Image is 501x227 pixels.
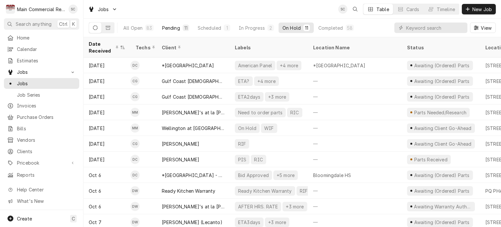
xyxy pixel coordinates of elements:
[83,73,130,89] div: [DATE]
[17,57,76,64] span: Estimates
[462,4,496,14] button: New Job
[162,78,224,85] div: Gulf Coast [DEMOGRAPHIC_DATA] Family Services (Holiday)
[68,5,78,14] div: Sharon Campbell's Avatar
[4,18,79,30] button: Search anythingCtrlK
[413,78,470,85] div: Awaiting (Ordered) Parts
[406,23,464,33] input: Keyword search
[162,203,224,210] div: [PERSON_NAME]'s at la [PERSON_NAME]
[308,120,402,136] div: —
[162,24,180,31] div: Pending
[162,44,223,51] div: Client
[146,24,152,31] div: 83
[4,184,79,195] a: Go to Help Center
[308,89,402,105] div: —
[471,6,493,13] span: New Job
[130,202,140,211] div: Dorian Wertz's Avatar
[162,219,222,226] div: [PERSON_NAME] (Lecanto)
[130,218,140,227] div: Dorian Wertz's Avatar
[4,89,79,100] a: Job Series
[130,155,140,164] div: DC
[17,125,76,132] span: Bills
[4,170,79,180] a: Reports
[413,62,470,69] div: Awaiting (Ordered) Parts
[437,6,455,13] div: Timeline
[6,5,15,14] div: Main Commercial Refrigeration Service's Avatar
[237,203,279,210] div: AFTER HRS. RATE
[83,120,130,136] div: [DATE]
[16,21,52,27] span: Search anything
[406,6,419,13] div: Cards
[130,139,140,148] div: CG
[130,61,140,70] div: Dylan Crawford's Avatar
[83,199,130,214] div: Oct 6
[83,105,130,120] div: [DATE]
[130,61,140,70] div: DC
[17,91,76,98] span: Job Series
[305,24,309,31] div: 11
[130,76,140,86] div: CG
[17,102,76,109] span: Invoices
[130,139,140,148] div: Caleb Gorton's Avatar
[267,219,287,226] div: +3 more
[308,152,402,167] div: —
[17,159,66,166] span: Pricebook
[4,135,79,145] a: Vendors
[253,156,263,163] div: RIC
[17,34,76,41] span: Home
[4,67,79,77] a: Go to Jobs
[130,108,140,117] div: MM
[237,62,273,69] div: American Panel
[237,78,250,85] div: ETA?
[237,187,293,194] div: Ready Kitchen Warranty
[235,44,303,51] div: Labels
[338,5,347,14] div: SC
[83,183,130,199] div: Oct 6
[237,109,283,116] div: Need to order parts
[130,123,140,133] div: MM
[4,196,79,206] a: Go to What's New
[308,199,402,214] div: —
[257,78,276,85] div: +4 more
[83,136,130,152] div: [DATE]
[72,21,75,27] span: K
[4,123,79,134] a: Bills
[239,24,265,31] div: In Progress
[413,109,467,116] div: Parts Needed/Research
[6,5,15,14] div: M
[17,171,76,178] span: Reports
[68,5,78,14] div: SC
[413,125,472,132] div: Awaiting Client Go-Ahead
[130,202,140,211] div: DW
[308,73,402,89] div: —
[59,21,68,27] span: Ctrl
[17,80,76,87] span: Jobs
[267,93,287,100] div: +3 more
[313,62,365,69] div: *[GEOGRAPHIC_DATA]
[136,44,156,51] div: Techs
[413,156,448,163] div: Parts Received
[83,152,130,167] div: [DATE]
[237,156,247,163] div: PIS
[83,89,130,105] div: [DATE]
[413,203,472,210] div: Awaiting Warranty Authorization
[4,146,79,157] a: Clients
[4,157,79,168] a: Go to Pricebook
[413,187,470,194] div: Awaiting (Ordered) Parts
[318,24,343,31] div: Completed
[413,140,472,147] div: Awaiting Client Go-Ahead
[83,57,130,73] div: [DATE]
[237,93,261,100] div: ETA2days
[162,172,224,179] div: *[GEOGRAPHIC_DATA] - Culinary
[282,24,301,31] div: On Hold
[130,186,140,195] div: Dorian Wertz's Avatar
[17,6,65,13] div: Main Commercial Refrigeration Service
[237,219,261,226] div: ETA3days
[123,24,143,31] div: All Open
[162,109,224,116] div: [PERSON_NAME]'s at la [PERSON_NAME]
[162,93,224,100] div: Gulf Coast [DEMOGRAPHIC_DATA] Family Services (Holiday)
[338,5,347,14] div: Sharon Campbell's Avatar
[470,23,496,33] button: View
[198,24,221,31] div: Scheduled
[130,92,140,101] div: Caleb Gorton's Avatar
[290,109,299,116] div: RIC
